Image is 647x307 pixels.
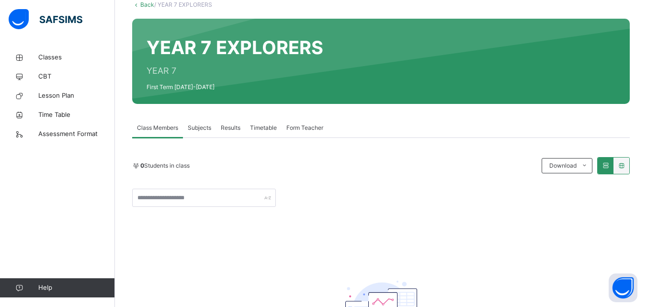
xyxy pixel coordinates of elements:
[250,124,277,132] span: Timetable
[609,273,637,302] button: Open asap
[9,9,82,29] img: safsims
[221,124,240,132] span: Results
[286,124,323,132] span: Form Teacher
[38,53,115,62] span: Classes
[38,129,115,139] span: Assessment Format
[154,1,212,8] span: / YEAR 7 EXPLORERS
[188,124,211,132] span: Subjects
[147,83,323,91] span: First Term [DATE]-[DATE]
[140,162,144,169] b: 0
[549,161,577,170] span: Download
[140,1,154,8] a: Back
[38,72,115,81] span: CBT
[140,161,190,170] span: Students in class
[38,283,114,293] span: Help
[137,124,178,132] span: Class Members
[38,110,115,120] span: Time Table
[38,91,115,101] span: Lesson Plan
